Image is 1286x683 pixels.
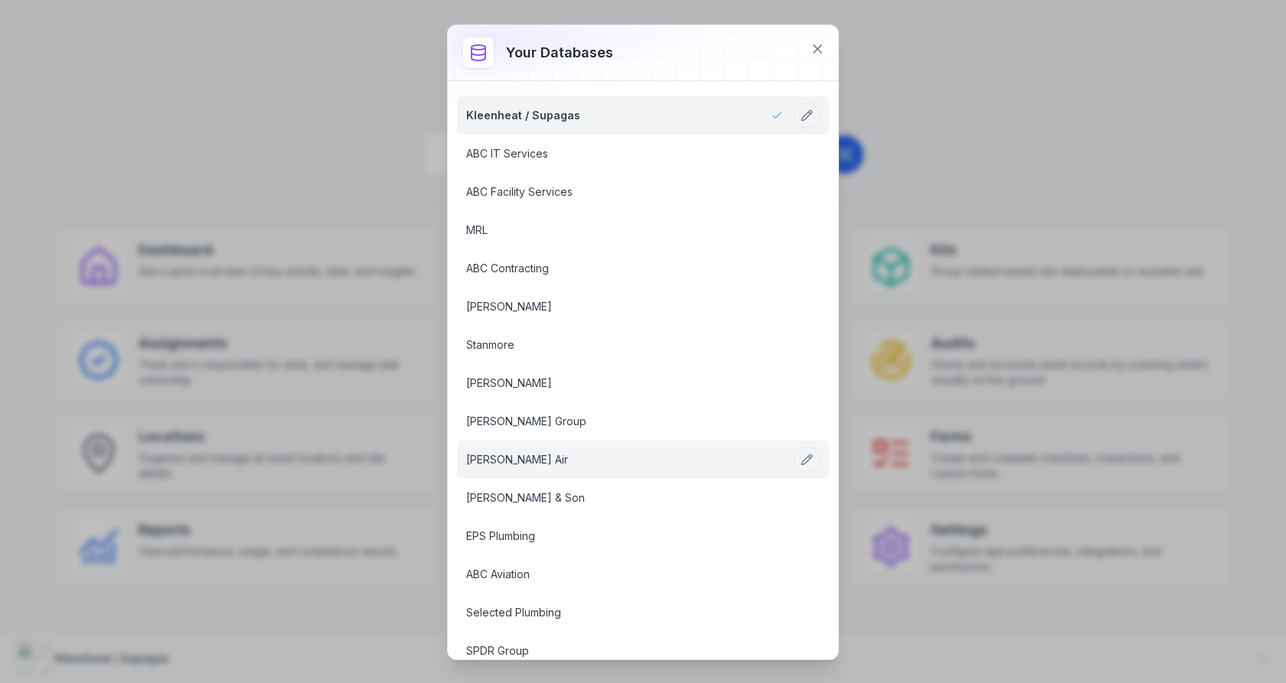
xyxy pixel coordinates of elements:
a: [PERSON_NAME] & Son [466,490,783,506]
a: [PERSON_NAME] [466,299,783,314]
a: EPS Plumbing [466,529,783,544]
a: Stanmore [466,337,783,353]
a: SPDR Group [466,643,783,659]
a: [PERSON_NAME] [466,376,783,391]
a: ABC Contracting [466,261,783,276]
a: Selected Plumbing [466,605,783,620]
h3: Your databases [506,42,613,63]
a: ABC Facility Services [466,184,783,200]
a: Kleenheat / Supagas [466,108,783,123]
a: ABC Aviation [466,567,783,582]
a: [PERSON_NAME] Group [466,414,783,429]
a: [PERSON_NAME] Air [466,452,783,467]
a: MRL [466,223,783,238]
a: ABC IT Services [466,146,783,161]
